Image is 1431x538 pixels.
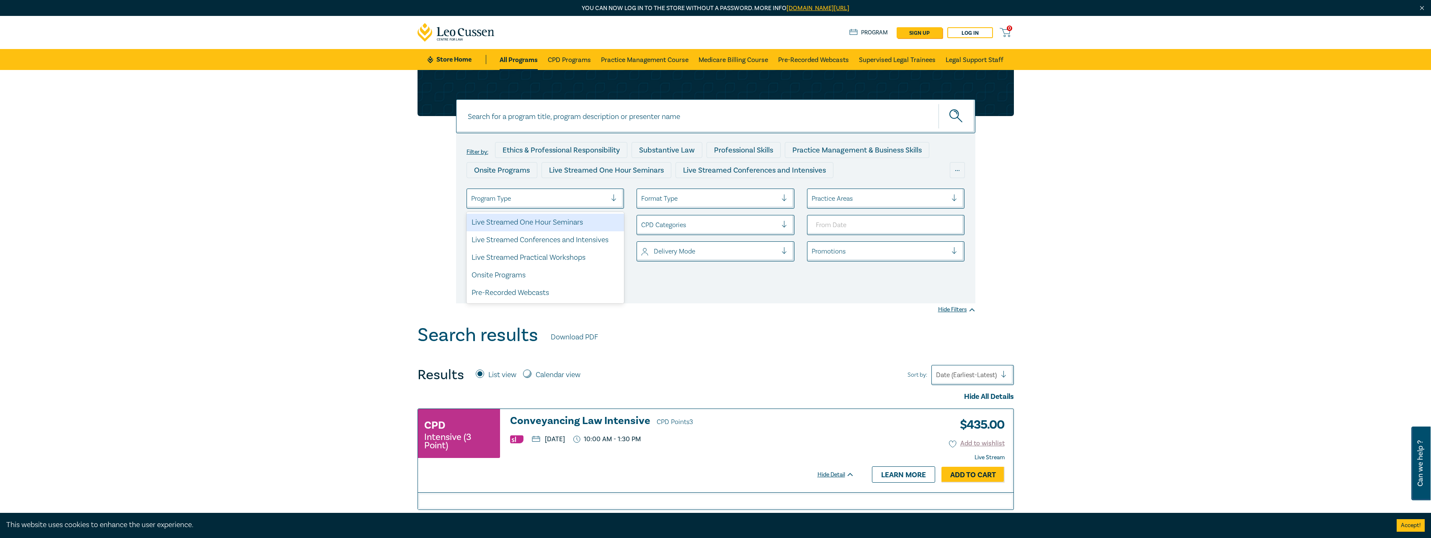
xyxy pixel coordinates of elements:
a: [DOMAIN_NAME][URL] [786,4,849,12]
input: select [641,220,643,230]
button: Accept cookies [1397,519,1425,532]
button: Add to wishlist [949,439,1005,448]
a: Practice Management Course [601,49,688,70]
input: select [812,247,813,256]
h3: $ 435.00 [954,415,1005,435]
a: Conveyancing Law Intensive CPD Points3 [510,415,854,428]
a: CPD Programs [548,49,591,70]
h1: Search results [418,324,538,346]
label: List view [488,370,516,380]
p: You can now log in to the store without a password. More info [418,4,1014,13]
span: CPD Points 3 [657,418,693,426]
div: Hide Filters [938,305,975,314]
div: Live Streamed Practical Workshops [467,249,624,266]
a: Medicare Billing Course [699,49,768,70]
a: All Programs [500,49,538,70]
input: Search for a program title, program description or presenter name [456,99,975,133]
a: Add to Cart [941,467,1005,483]
span: 0 [1007,26,1012,31]
div: Substantive Law [632,142,702,158]
div: Pre-Recorded Webcasts [467,284,624,302]
p: [DATE] [532,436,565,442]
div: Pre-Recorded Webcasts [603,182,700,198]
input: select [641,194,643,203]
a: Store Home [428,55,486,64]
label: Filter by: [467,149,488,155]
a: sign up [897,27,942,38]
a: Learn more [872,466,935,482]
h3: CPD [424,418,445,433]
a: Supervised Legal Trainees [859,49,936,70]
input: Sort by [936,370,938,380]
input: select [641,247,643,256]
input: From Date [807,215,965,235]
a: Pre-Recorded Webcasts [778,49,849,70]
h4: Results [418,367,464,383]
div: Live Streamed One Hour Seminars [541,162,671,178]
span: Can we help ? [1416,432,1424,495]
div: Onsite Programs [467,266,624,284]
a: Download PDF [551,332,598,343]
input: select [812,194,813,203]
div: Live Streamed One Hour Seminars [467,214,624,231]
div: ... [950,162,965,178]
strong: Live Stream [975,454,1005,461]
div: Live Streamed Conferences and Intensives [467,231,624,249]
div: Professional Skills [706,142,781,158]
div: Hide All Details [418,391,1014,402]
label: Calendar view [536,370,580,380]
div: Onsite Programs [467,162,537,178]
a: Legal Support Staff [946,49,1003,70]
div: Live Streamed Conferences and Intensives [676,162,833,178]
small: Intensive (3 Point) [424,433,494,450]
div: This website uses cookies to enhance the user experience. [6,520,1384,530]
p: 10:00 AM - 1:30 PM [573,435,641,443]
div: National Programs [800,182,877,198]
input: select [471,194,473,203]
a: Log in [947,27,993,38]
a: Program [849,28,888,37]
div: Live Streamed Practical Workshops [467,182,599,198]
img: Close [1418,5,1426,12]
div: Hide Detail [817,471,864,479]
span: Sort by: [908,370,927,380]
div: 10 CPD Point Packages [704,182,796,198]
div: Ethics & Professional Responsibility [495,142,627,158]
h3: Conveyancing Law Intensive [510,415,854,428]
div: Practice Management & Business Skills [785,142,929,158]
img: Substantive Law [510,435,523,443]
